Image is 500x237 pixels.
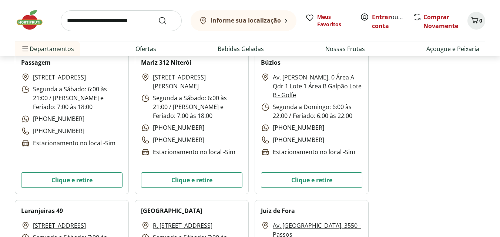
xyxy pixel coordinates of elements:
[21,139,115,148] p: Estacionamento no local - Sim
[218,44,264,53] a: Bebidas Geladas
[261,206,295,215] h2: Juiz de Fora
[21,114,84,123] p: [PHONE_NUMBER]
[21,40,30,58] button: Menu
[153,73,242,91] a: [STREET_ADDRESS][PERSON_NAME]
[261,102,362,120] p: Segunda a Domingo: 6:00 às 22:00 / Feriado: 6:00 às 22:00
[61,10,182,31] input: search
[21,40,74,58] span: Departamentos
[141,206,202,215] h2: [GEOGRAPHIC_DATA]
[261,123,324,132] p: [PHONE_NUMBER]
[261,172,362,188] button: Clique e retire
[21,172,123,188] button: Clique e retire
[158,16,176,25] button: Submit Search
[467,12,485,30] button: Carrinho
[479,17,482,24] span: 0
[141,58,191,67] h2: Mariz 312 Niterói
[141,172,242,188] button: Clique e retire
[141,148,235,157] p: Estacionamento no local - Sim
[15,9,52,31] img: Hortifruti
[21,58,51,67] h2: Passagem
[21,85,123,111] p: Segunda a Sábado: 6:00 às 21:00 / [PERSON_NAME] e Feriado: 7:00 às 18:00
[21,206,63,215] h2: Laranjeiras 49
[317,13,351,28] span: Meus Favoritos
[261,135,324,145] p: [PHONE_NUMBER]
[426,44,479,53] a: Açougue e Peixaria
[305,13,351,28] a: Meus Favoritos
[273,73,362,99] a: Av. [PERSON_NAME], 0 Área A Qdr 1 Lote 1 Área B Galpão Lote B - Golfe
[141,123,204,132] p: [PHONE_NUMBER]
[191,10,296,31] button: Informe sua localização
[261,58,281,67] h2: Búzios
[211,16,281,24] b: Informe sua localização
[135,44,156,53] a: Ofertas
[141,135,204,145] p: [PHONE_NUMBER]
[153,221,212,230] a: R. [STREET_ADDRESS]
[261,148,355,157] p: Estacionamento no local - Sim
[141,94,242,120] p: Segunda a Sábado: 6:00 às 21:00 / [PERSON_NAME] e Feriado: 7:00 às 18:00
[372,13,405,30] span: ou
[33,221,86,230] a: [STREET_ADDRESS]
[423,13,458,30] a: Comprar Novamente
[372,13,413,30] a: Criar conta
[325,44,365,53] a: Nossas Frutas
[21,126,84,136] p: [PHONE_NUMBER]
[33,73,86,82] a: [STREET_ADDRESS]
[372,13,391,21] a: Entrar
